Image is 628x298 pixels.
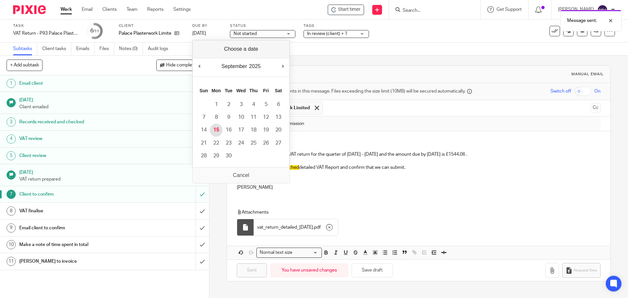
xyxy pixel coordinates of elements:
div: 3 [7,117,16,127]
input: Sent [237,263,267,277]
label: Status [230,23,295,28]
div: 7 [7,190,16,199]
a: Email [82,6,93,13]
div: 9 [7,223,16,233]
button: Request files [562,263,600,278]
img: Pixie [13,5,46,14]
label: Tags [304,23,369,28]
button: Next Month [280,61,286,71]
small: /11 [93,29,99,33]
p: Message sent. [567,17,597,24]
p: Attachments [237,209,588,216]
button: 18 [247,124,260,136]
button: 25 [247,137,260,149]
h1: [DATE] [19,167,202,176]
div: . [254,219,338,236]
button: 3 [235,98,247,111]
div: 11 [7,257,16,266]
abbr: Saturday [275,88,282,93]
a: Reports [147,6,164,13]
button: 9 [222,111,235,124]
abbr: Thursday [249,88,257,93]
abbr: Tuesday [225,88,233,93]
button: 27 [272,137,285,149]
button: 26 [260,137,272,149]
div: 2025 [248,61,262,71]
button: 19 [260,124,272,136]
button: 12 [260,111,272,124]
label: Due by [192,23,222,28]
span: Normal text size [258,249,294,256]
button: 10 [235,111,247,124]
span: In review (client) + 1 [307,31,347,36]
button: 17 [235,124,247,136]
h1: Records received and checked [19,117,132,127]
abbr: Monday [212,88,221,93]
button: 15 [210,124,222,136]
span: vat_return_detailed_[DATE] [257,224,313,231]
a: Notes (0) [119,43,143,55]
div: You have unsaved changes [270,263,348,277]
span: attached [281,165,299,170]
button: 7 [198,111,210,124]
div: 1 [7,79,16,88]
a: Settings [173,6,191,13]
button: 20 [272,124,285,136]
span: [DATE] [192,31,206,36]
button: 16 [222,124,235,136]
p: Please can check the detailed VAT Report and confirm that we can submit. [237,164,600,171]
abbr: Wednesday [236,88,246,93]
button: Cc [591,103,601,113]
div: September [220,61,248,71]
a: Work [61,6,72,13]
h1: Client to confirm [248,71,433,78]
h1: [PERSON_NAME] to invoice [19,256,132,266]
button: 30 [222,149,235,162]
p: Client emailed [19,104,202,110]
button: 6 [272,98,285,111]
button: 28 [198,149,210,162]
button: 14 [198,124,210,136]
span: On [594,88,601,95]
div: 8 [7,206,16,216]
span: Hide completed [166,63,199,68]
p: We have completed your VAT return for the quarter of [DATE] - [DATE] and the amount due by [DATE]... [237,151,600,158]
label: Task [13,23,78,28]
a: Subtasks [13,43,37,55]
button: 2 [222,98,235,111]
span: pdf [314,224,321,231]
h1: Make a note of time spent in total [19,240,132,250]
a: Emails [76,43,95,55]
div: VAT Return - P93 Palace Plasterworks Ltd - sage [13,30,78,37]
div: 6 [90,27,99,35]
button: 4 [247,98,260,111]
div: 4 [7,134,16,144]
button: 13 [272,111,285,124]
button: Hide completed [156,60,202,71]
button: 23 [222,137,235,149]
span: Switch off [550,88,571,95]
button: Previous Month [196,61,202,71]
a: Team [127,6,137,13]
button: Save draft [352,263,393,277]
h1: Client review [19,151,132,161]
span: Not started [234,31,257,36]
div: 10 [7,240,16,249]
span: Secure the attachments in this message. Files exceeding the size limit (10MB) will be secured aut... [247,88,465,95]
div: Palace Plasterwork Limited - VAT Return - P93 Palace Plasterworks Ltd - sage [328,5,364,15]
button: + Add subtask [7,60,43,71]
label: Client [119,23,184,28]
abbr: Sunday [200,88,208,93]
div: Search for option [256,248,322,258]
a: Client tasks [42,43,71,55]
p: Palace Plasterwork Limited [119,30,171,37]
button: 21 [198,137,210,149]
h1: Email client to confirm [19,223,132,233]
h1: [DATE] [19,95,202,103]
span: Request files [574,268,597,273]
button: 11 [247,111,260,124]
p: [PERSON_NAME] [237,184,600,191]
h1: Client to confirm [19,189,132,199]
button: 24 [235,137,247,149]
